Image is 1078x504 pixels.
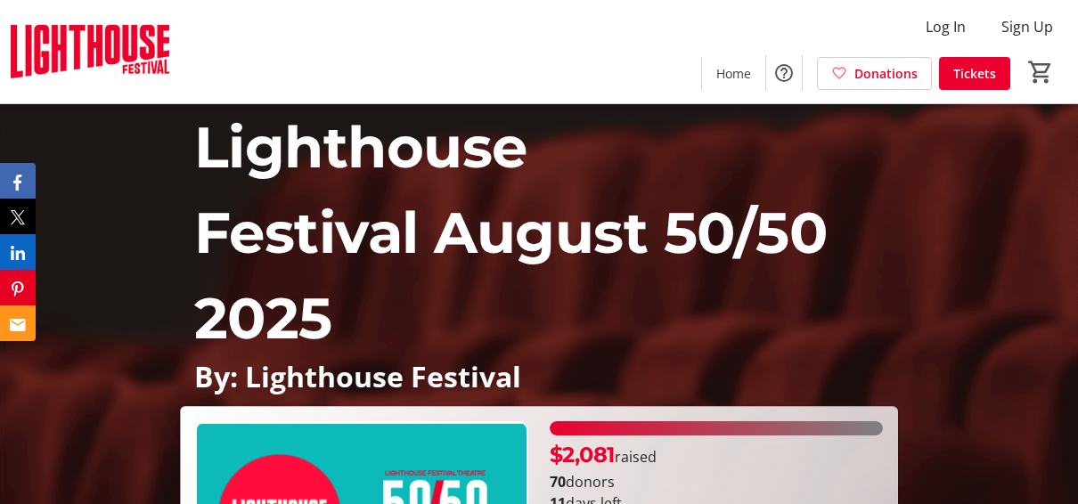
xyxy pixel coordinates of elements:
a: Tickets [939,57,1010,90]
button: Cart [1025,56,1057,88]
a: Home [702,57,765,90]
button: Help [766,55,802,91]
b: 70 [550,472,566,492]
span: Donations [854,64,918,83]
span: Sign Up [1001,16,1053,37]
button: Log In [911,12,980,41]
span: Tickets [953,64,996,83]
button: Sign Up [987,12,1067,41]
span: $2,081 [550,442,615,467]
div: 100% of fundraising goal reached [550,421,883,435]
img: Lighthouse Festival's Logo [11,7,169,96]
a: Donations [817,57,932,90]
span: Log In [926,16,966,37]
span: Home [716,64,751,83]
p: By: Lighthouse Festival [194,361,885,392]
p: Lighthouse Festival August 50/50 2025 [194,104,885,361]
p: raised [550,439,657,471]
p: donors [550,471,883,492]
